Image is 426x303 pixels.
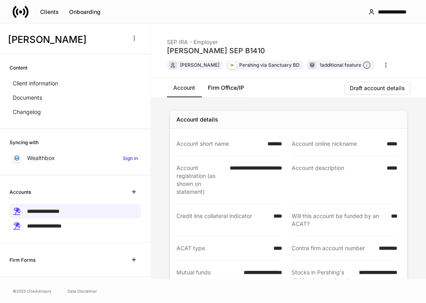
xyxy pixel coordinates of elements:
div: ACAT type [176,244,269,252]
div: Contra firm account number [292,244,374,252]
div: Account details [176,116,218,124]
a: Documents [10,91,141,105]
div: Pershing via Sanctuary BD [239,61,300,69]
div: Stocks in Pershing's dividend reinvestment plan [292,268,354,292]
p: Client information [13,79,58,87]
div: Account registration (as shown on statement) [176,164,225,196]
span: © 2025 OneAdvisory [13,288,52,294]
div: Account description [292,164,382,196]
h6: Firm Forms [10,256,35,264]
div: Account short name [176,140,263,148]
button: Draft account details [345,82,410,95]
a: Client information [10,76,141,91]
div: [PERSON_NAME] SEP B1410 [167,46,265,56]
p: Wealthbox [27,154,55,162]
a: Account [167,78,201,97]
h3: [PERSON_NAME] [8,33,123,46]
div: Clients [40,9,59,15]
p: Documents [13,94,42,102]
p: Changelog [13,108,41,116]
div: Account online nickname [292,140,382,148]
a: Changelog [10,105,141,119]
div: Draft account details [350,85,405,91]
a: WealthboxSign in [10,151,141,165]
h6: Sign in [123,154,138,162]
div: 1 additional feature [319,61,371,69]
a: Data Disclaimer [68,288,97,294]
button: Onboarding [64,6,106,18]
div: [PERSON_NAME] [180,61,219,69]
div: Mutual funds [176,268,239,292]
div: Credit line collateral indicator [176,212,269,228]
h6: Syncing with [10,139,39,146]
div: Will this account be funded by an ACAT? [292,212,386,228]
h6: Content [10,64,27,71]
button: Clients [35,6,64,18]
div: Onboarding [69,9,101,15]
h6: Accounts [10,188,31,196]
div: SEP IRA - Employer [167,33,265,46]
a: Firm Office/IP [201,78,250,97]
